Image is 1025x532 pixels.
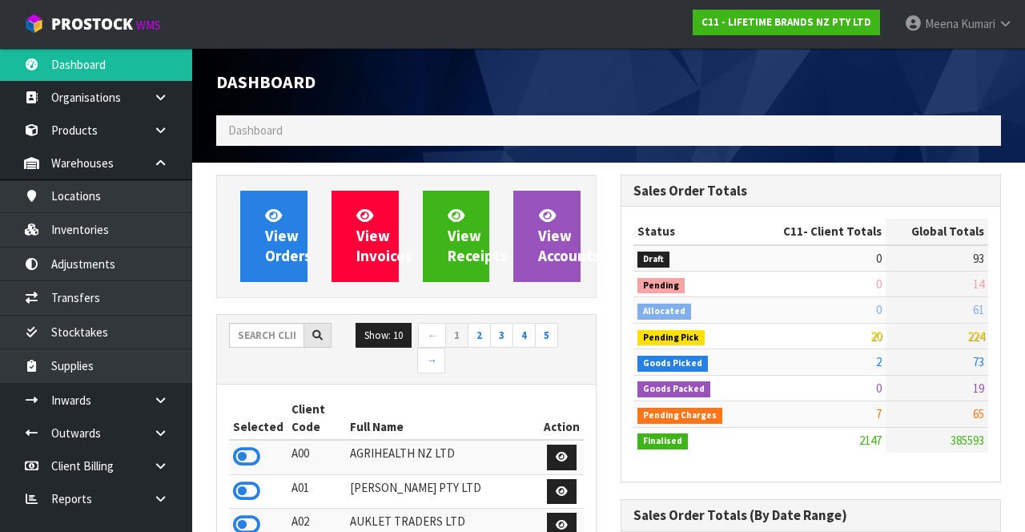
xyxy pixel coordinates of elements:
[967,328,984,344] span: 224
[633,183,988,199] h3: Sales Order Totals
[513,191,581,282] a: ViewAccounts
[445,323,468,349] a: 1
[287,397,346,440] th: Client Code
[859,433,882,448] span: 2147
[633,508,988,523] h3: Sales Order Totals (By Date Range)
[637,408,722,424] span: Pending Charges
[240,191,307,282] a: ViewOrders
[637,381,710,397] span: Goods Packed
[448,206,507,266] span: View Receipts
[332,191,399,282] a: ViewInvoices
[973,276,984,292] span: 14
[468,323,491,349] a: 2
[637,304,691,320] span: Allocated
[925,16,959,31] span: Meena
[876,251,882,266] span: 0
[637,278,685,294] span: Pending
[346,440,540,474] td: AGRIHEALTH NZ LTD
[136,18,161,33] small: WMS
[423,191,490,282] a: ViewReceipts
[637,433,688,449] span: Finalised
[535,323,558,349] a: 5
[356,323,412,349] button: Show: 10
[540,397,584,440] th: Action
[973,354,984,369] span: 73
[750,219,886,244] th: - Client Totals
[287,474,346,509] td: A01
[870,328,882,344] span: 20
[973,406,984,421] span: 65
[973,381,984,396] span: 19
[24,14,44,34] img: cube-alt.png
[229,323,304,348] input: Search clients
[783,224,803,239] span: C11
[693,10,880,35] a: C11 - LIFETIME BRANDS NZ PTY LTD
[701,15,871,29] strong: C11 - LIFETIME BRANDS NZ PTY LTD
[973,302,984,317] span: 61
[346,397,540,440] th: Full Name
[961,16,995,31] span: Kumari
[876,406,882,421] span: 7
[490,323,513,349] a: 3
[637,356,708,372] span: Goods Picked
[216,71,316,93] span: Dashboard
[973,251,984,266] span: 93
[876,354,882,369] span: 2
[876,302,882,317] span: 0
[51,14,133,34] span: ProStock
[287,440,346,474] td: A00
[637,330,705,346] span: Pending Pick
[876,381,882,396] span: 0
[356,206,412,266] span: View Invoices
[418,323,584,377] nav: Page navigation
[417,348,445,373] a: →
[951,433,984,448] span: 385593
[228,123,283,138] span: Dashboard
[633,219,750,244] th: Status
[637,252,669,268] span: Draft
[512,323,536,349] a: 4
[229,397,287,440] th: Selected
[876,276,882,292] span: 0
[265,206,312,266] span: View Orders
[886,219,988,244] th: Global Totals
[418,323,446,349] a: ←
[346,474,540,509] td: [PERSON_NAME] PTY LTD
[538,206,600,266] span: View Accounts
